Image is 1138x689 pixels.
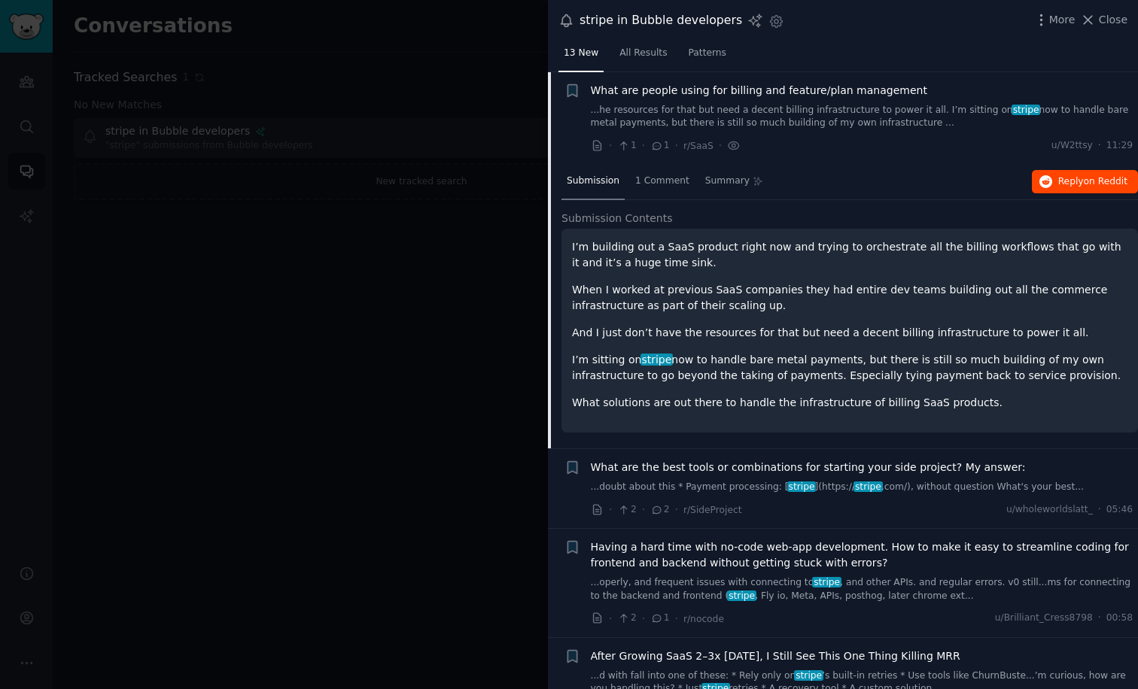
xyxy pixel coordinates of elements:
[609,138,612,153] span: ·
[1098,503,1101,517] span: ·
[683,614,724,624] span: r/nocode
[1006,503,1093,517] span: u/wholeworldslatt_
[1058,175,1127,189] span: Reply
[561,211,673,226] span: Submission Contents
[689,47,726,60] span: Patterns
[609,611,612,627] span: ·
[591,104,1133,130] a: ...he resources for that but need a decent billing infrastructure to power it all. I’m sitting on...
[1080,12,1127,28] button: Close
[641,354,673,366] span: stripe
[683,41,732,72] a: Patterns
[995,612,1093,625] span: u/Brilliant_Cress8798
[683,505,742,515] span: r/SideProject
[650,503,669,517] span: 2
[675,611,678,627] span: ·
[591,460,1026,475] a: What are the best tools or combinations for starting your side project? My answer:
[1106,612,1133,625] span: 00:58
[727,590,756,601] span: stripe
[675,138,678,153] span: ·
[642,611,645,627] span: ·
[619,47,667,60] span: All Results
[617,139,636,153] span: 1
[572,352,1127,384] p: I’m sitting on now to handle bare metal payments, but there is still so much building of my own i...
[719,138,722,153] span: ·
[635,175,689,188] span: 1 Comment
[591,83,927,99] a: What are people using for billing and feature/plan management
[609,502,612,518] span: ·
[787,481,816,492] span: stripe
[683,141,714,151] span: r/SaaS
[614,41,672,72] a: All Results
[1033,12,1076,28] button: More
[558,41,604,72] a: 13 New
[1032,170,1138,194] button: Replyon Reddit
[572,282,1127,314] p: When I worked at previous SaaS companies they had entire dev teams building out all the commerce ...
[591,481,1133,494] a: ...doubt about this * Payment processing: [stripe](https://stripe.com/), without question What's ...
[1106,139,1133,153] span: 11:29
[642,502,645,518] span: ·
[591,648,960,664] a: After Growing SaaS 2–3x [DATE], I Still See This One Thing Killing MRR
[572,325,1127,341] p: And I just don’t have the resources for that but need a decent billing infrastructure to power it...
[675,502,678,518] span: ·
[564,47,598,60] span: 13 New
[1051,139,1093,153] span: u/W2ttsy
[572,395,1127,411] p: What solutions are out there to handle the infrastructure of billing SaaS products.
[650,139,669,153] span: 1
[1106,503,1133,517] span: 05:46
[1084,176,1127,187] span: on Reddit
[650,612,669,625] span: 1
[572,239,1127,271] p: I’m building out a SaaS product right now and trying to orchestrate all the billing workflows tha...
[591,539,1133,571] a: Having a hard time with no-code web-app development. How to make it easy to streamline coding for...
[1098,139,1101,153] span: ·
[1049,12,1076,28] span: More
[794,670,823,681] span: stripe
[591,576,1133,602] a: ...operly, and frequent issues with connecting tostripe, and other APIs. and regular errors. v0 s...
[580,11,742,30] div: stripe in Bubble developers
[617,503,636,517] span: 2
[642,138,645,153] span: ·
[1099,12,1127,28] span: Close
[1012,105,1040,115] span: stripe
[812,577,841,587] span: stripe
[1098,612,1101,625] span: ·
[567,175,619,188] span: Submission
[705,175,750,188] span: Summary
[853,481,882,492] span: stripe
[617,612,636,625] span: 2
